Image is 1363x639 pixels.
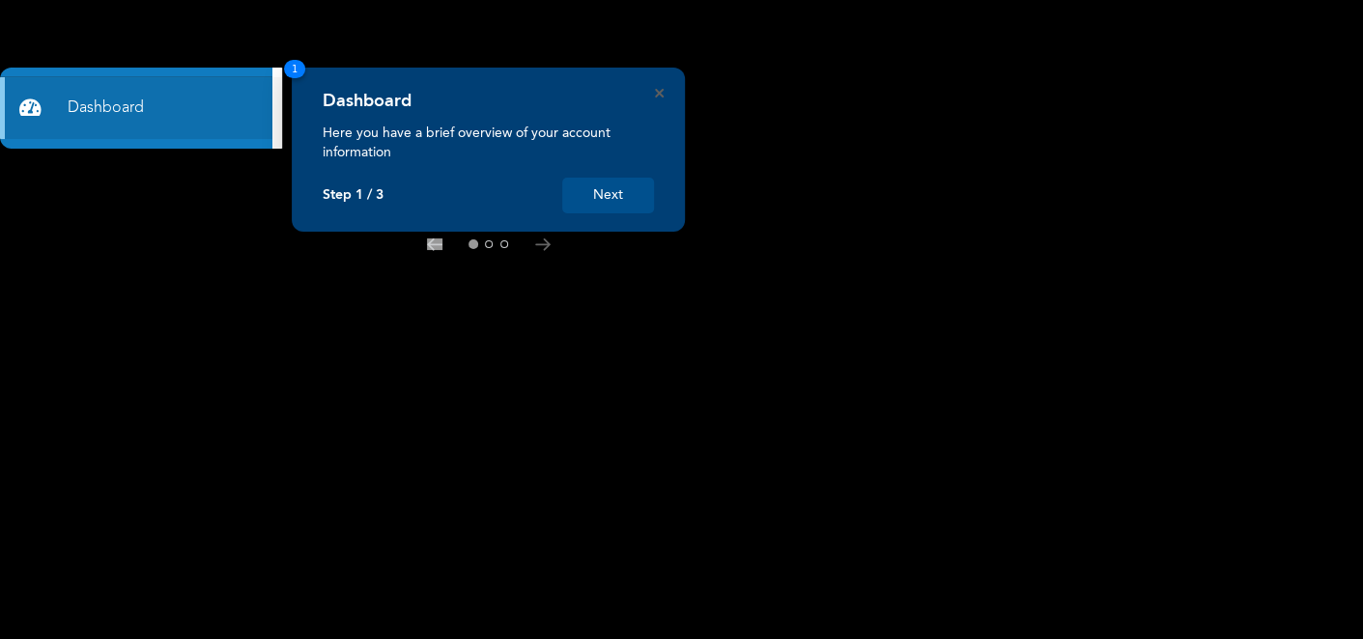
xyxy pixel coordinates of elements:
[284,60,305,78] span: 1
[562,178,654,213] button: Next
[323,124,654,162] p: Here you have a brief overview of your account information
[655,89,664,97] button: Close
[323,91,412,112] h4: Dashboard
[323,187,383,204] p: Step 1 / 3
